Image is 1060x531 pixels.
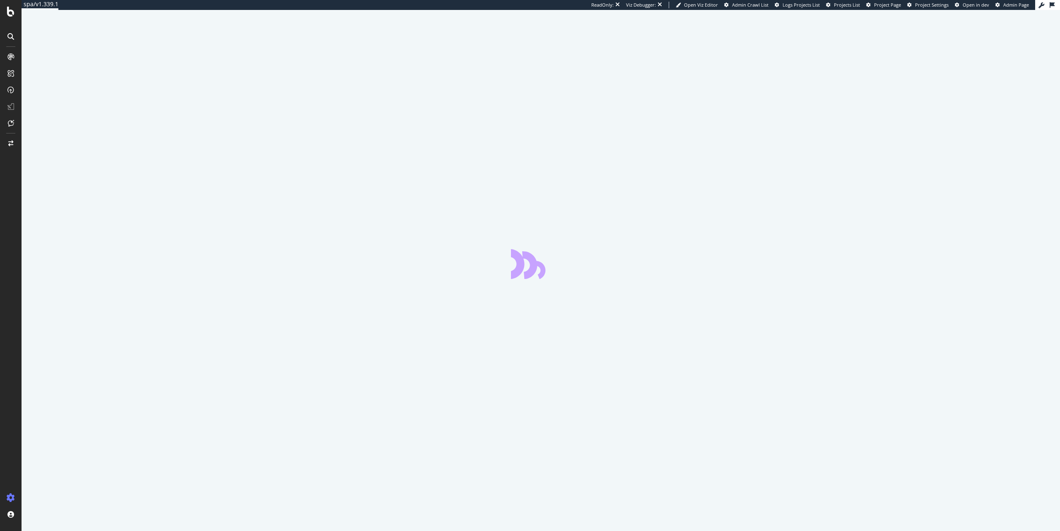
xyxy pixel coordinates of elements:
[1003,2,1029,8] span: Admin Page
[834,2,860,8] span: Projects List
[783,2,820,8] span: Logs Projects List
[955,2,989,8] a: Open in dev
[684,2,718,8] span: Open Viz Editor
[915,2,949,8] span: Project Settings
[775,2,820,8] a: Logs Projects List
[907,2,949,8] a: Project Settings
[995,2,1029,8] a: Admin Page
[826,2,860,8] a: Projects List
[874,2,901,8] span: Project Page
[724,2,768,8] a: Admin Crawl List
[626,2,656,8] div: Viz Debugger:
[866,2,901,8] a: Project Page
[963,2,989,8] span: Open in dev
[591,2,614,8] div: ReadOnly:
[732,2,768,8] span: Admin Crawl List
[676,2,718,8] a: Open Viz Editor
[511,249,571,279] div: animation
